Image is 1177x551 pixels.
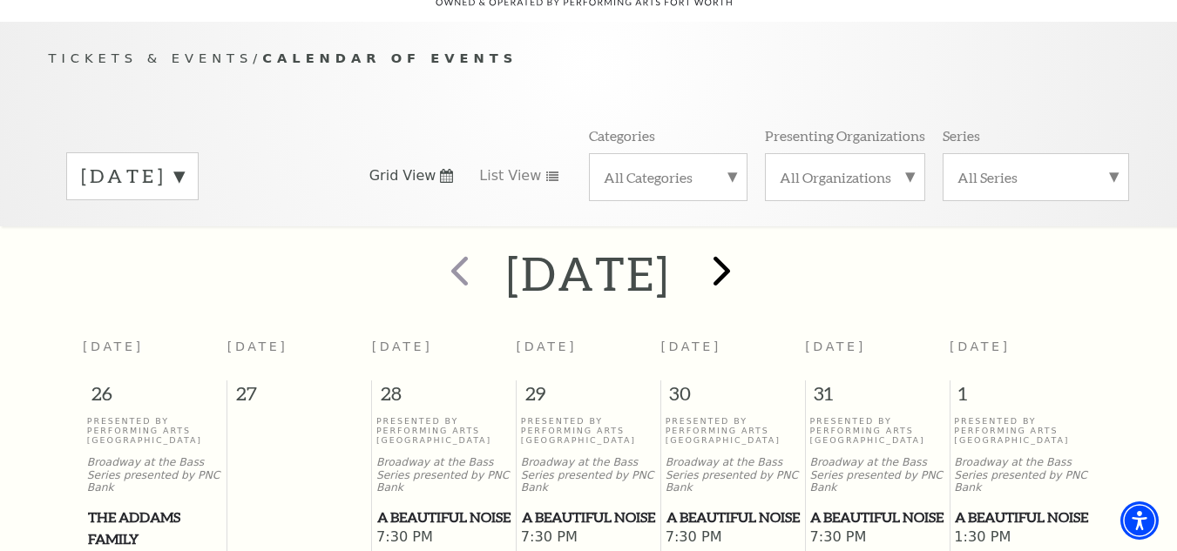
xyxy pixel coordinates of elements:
span: [DATE] [227,339,288,353]
h2: [DATE] [506,245,671,301]
label: All Series [957,168,1114,186]
p: Broadway at the Bass Series presented by PNC Bank [87,456,223,494]
p: Series [943,126,980,144]
p: Broadway at the Bass Series presented by PNC Bank [954,456,1090,494]
p: Presented By Performing Arts [GEOGRAPHIC_DATA] [87,416,223,446]
span: A Beautiful Noise [522,507,655,528]
span: 1 [950,380,1094,415]
span: Grid View [369,166,436,185]
button: next [687,243,751,305]
p: Broadway at the Bass Series presented by PNC Bank [521,456,656,494]
span: [DATE] [950,339,1011,353]
span: The Addams Family [88,507,222,549]
label: All Organizations [780,168,910,186]
a: A Beautiful Noise [666,507,801,528]
span: A Beautiful Noise [666,507,800,528]
span: 7:30 PM [809,528,944,548]
a: A Beautiful Noise [809,507,944,528]
span: [DATE] [660,339,721,353]
button: prev [426,243,490,305]
p: Presented By Performing Arts [GEOGRAPHIC_DATA] [954,416,1090,446]
span: 7:30 PM [666,528,801,548]
a: A Beautiful Noise [376,507,511,528]
span: 31 [806,380,950,415]
p: Broadway at the Bass Series presented by PNC Bank [809,456,944,494]
span: Tickets & Events [49,50,254,65]
div: Accessibility Menu [1120,501,1159,540]
p: Presenting Organizations [765,126,925,144]
span: A Beautiful Noise [377,507,511,528]
span: 30 [661,380,805,415]
p: Categories [589,126,655,144]
span: 27 [227,380,371,415]
p: Broadway at the Bass Series presented by PNC Bank [666,456,801,494]
p: Presented By Performing Arts [GEOGRAPHIC_DATA] [809,416,944,446]
p: Presented By Performing Arts [GEOGRAPHIC_DATA] [666,416,801,446]
a: A Beautiful Noise [954,507,1090,528]
span: 28 [372,380,516,415]
span: 29 [517,380,660,415]
span: 7:30 PM [521,528,656,548]
span: [DATE] [372,339,433,353]
p: / [49,48,1129,70]
span: A Beautiful Noise [810,507,944,528]
span: 1:30 PM [954,528,1090,548]
span: 26 [83,380,227,415]
label: [DATE] [81,163,184,190]
span: [DATE] [805,339,866,353]
span: List View [479,166,541,185]
span: [DATE] [517,339,578,353]
a: The Addams Family [87,507,223,549]
label: All Categories [604,168,733,186]
span: Calendar of Events [262,50,517,65]
p: Presented By Performing Arts [GEOGRAPHIC_DATA] [521,416,656,446]
span: 7:30 PM [376,528,511,548]
p: Presented By Performing Arts [GEOGRAPHIC_DATA] [376,416,511,446]
p: Broadway at the Bass Series presented by PNC Bank [376,456,511,494]
span: A Beautiful Noise [955,507,1089,528]
a: A Beautiful Noise [521,507,656,528]
span: [DATE] [83,339,144,353]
